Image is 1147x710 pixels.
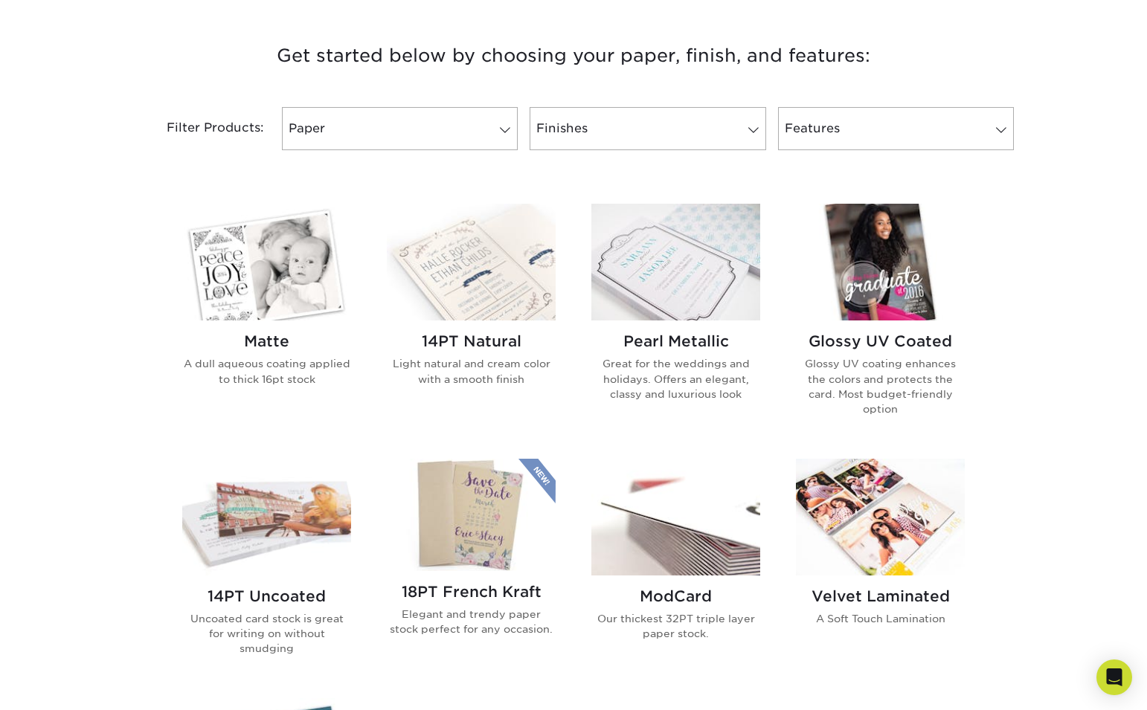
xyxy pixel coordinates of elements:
h2: 14PT Uncoated [182,587,351,605]
a: 18PT French Kraft Invitations and Announcements 18PT French Kraft Elegant and trendy paper stock ... [387,459,556,680]
h2: Pearl Metallic [591,332,760,350]
p: A dull aqueous coating applied to thick 16pt stock [182,356,351,387]
p: Light natural and cream color with a smooth finish [387,356,556,387]
a: Matte Invitations and Announcements Matte A dull aqueous coating applied to thick 16pt stock [182,204,351,440]
a: Finishes [530,107,765,150]
p: Great for the weddings and holidays. Offers an elegant, classy and luxurious look [591,356,760,401]
p: Glossy UV coating enhances the colors and protects the card. Most budget-friendly option [796,356,965,417]
img: 14PT Natural Invitations and Announcements [387,204,556,320]
div: Filter Products: [127,107,276,150]
p: Elegant and trendy paper stock perfect for any occasion. [387,607,556,637]
h2: 14PT Natural [387,332,556,350]
h2: ModCard [591,587,760,605]
a: Pearl Metallic Invitations and Announcements Pearl Metallic Great for the weddings and holidays. ... [591,204,760,440]
img: ModCard Invitations and Announcements [591,459,760,575]
div: Open Intercom Messenger [1096,659,1132,695]
p: A Soft Touch Lamination [796,611,965,626]
a: Paper [282,107,518,150]
img: 18PT French Kraft Invitations and Announcements [387,459,556,571]
a: 14PT Natural Invitations and Announcements 14PT Natural Light natural and cream color with a smoo... [387,204,556,440]
p: Our thickest 32PT triple layer paper stock. [591,611,760,642]
h2: Matte [182,332,351,350]
img: New Product [518,459,556,503]
a: 14PT Uncoated Invitations and Announcements 14PT Uncoated Uncoated card stock is great for writin... [182,459,351,680]
a: Velvet Laminated Invitations and Announcements Velvet Laminated A Soft Touch Lamination [796,459,965,680]
h2: Glossy UV Coated [796,332,965,350]
a: Features [778,107,1014,150]
h2: Velvet Laminated [796,587,965,605]
img: 14PT Uncoated Invitations and Announcements [182,459,351,575]
h3: Get started below by choosing your paper, finish, and features: [138,22,1009,89]
a: ModCard Invitations and Announcements ModCard Our thickest 32PT triple layer paper stock. [591,459,760,680]
img: Pearl Metallic Invitations and Announcements [591,204,760,320]
p: Uncoated card stock is great for writing on without smudging [182,611,351,656]
img: Matte Invitations and Announcements [182,204,351,320]
img: Glossy UV Coated Invitations and Announcements [796,204,965,320]
h2: 18PT French Kraft [387,583,556,601]
img: Velvet Laminated Invitations and Announcements [796,459,965,575]
a: Glossy UV Coated Invitations and Announcements Glossy UV Coated Glossy UV coating enhances the co... [796,204,965,440]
